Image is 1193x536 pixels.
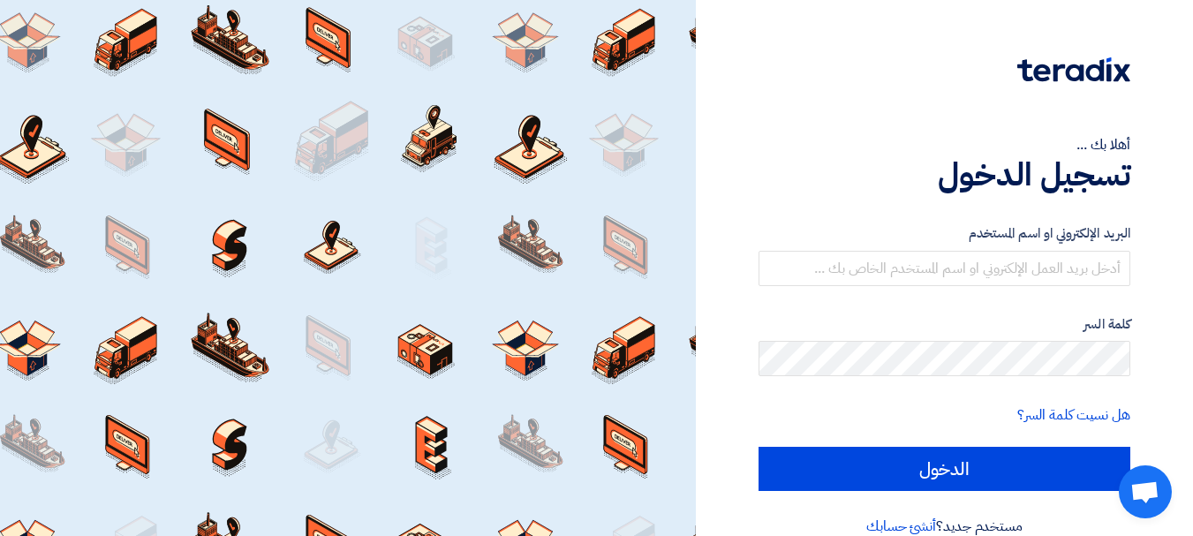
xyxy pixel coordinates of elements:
img: Teradix logo [1017,57,1130,82]
label: كلمة السر [759,314,1130,335]
input: الدخول [759,447,1130,491]
div: أهلا بك ... [759,134,1130,155]
input: أدخل بريد العمل الإلكتروني او اسم المستخدم الخاص بك ... [759,251,1130,286]
h1: تسجيل الدخول [759,155,1130,194]
label: البريد الإلكتروني او اسم المستخدم [759,223,1130,244]
div: Open chat [1119,465,1172,518]
a: هل نسيت كلمة السر؟ [1017,404,1130,426]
